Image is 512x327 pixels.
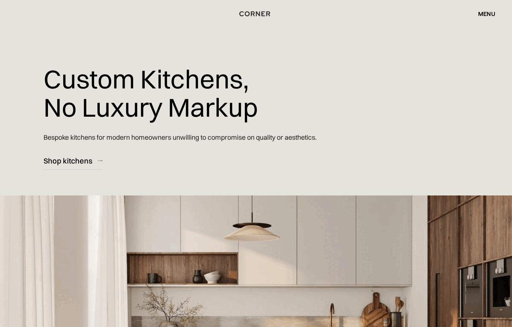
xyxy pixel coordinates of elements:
h1: Custom Kitchens, No Luxury Markup [44,59,258,127]
p: Bespoke kitchens for modern homeowners unwilling to compromise on quality or aesthetics. [44,127,317,148]
div: menu [471,7,495,20]
div: menu [478,11,495,17]
div: Shop kitchens [44,156,92,166]
a: Shop kitchens [44,152,102,170]
a: home [231,9,281,19]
